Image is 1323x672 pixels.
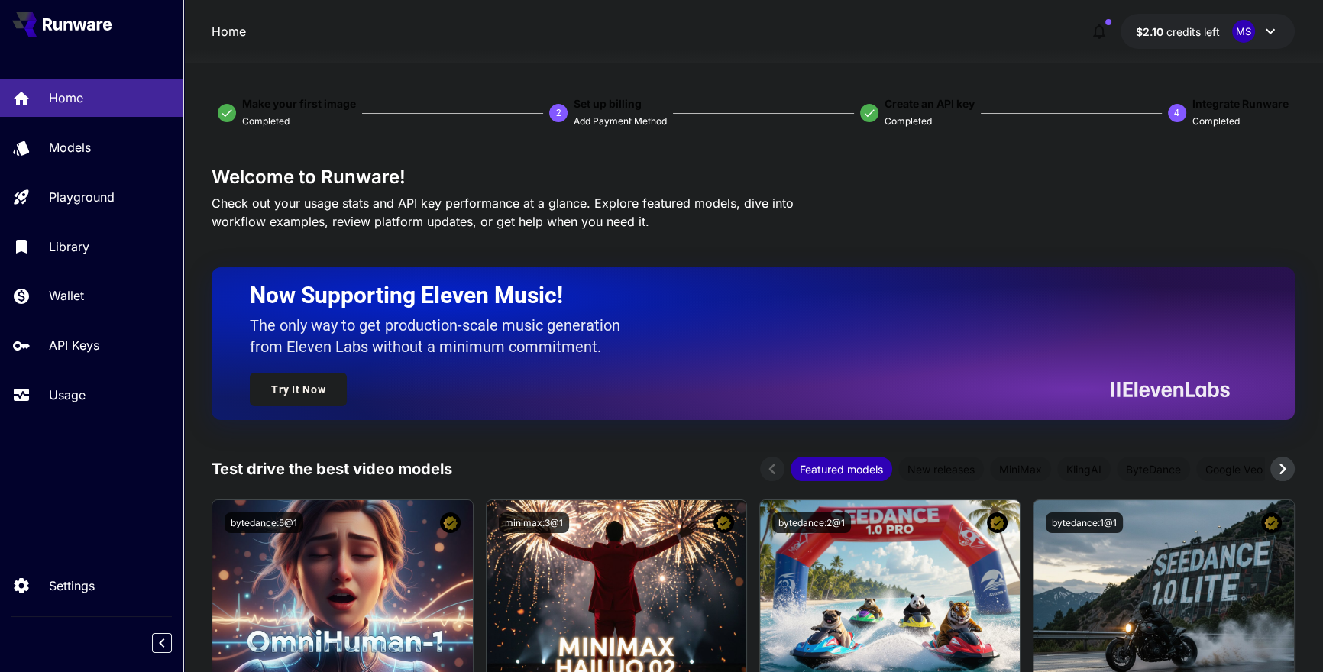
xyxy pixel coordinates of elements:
[49,577,95,595] p: Settings
[987,512,1008,533] button: Certified Model – Vetted for best performance and includes a commercial license.
[1192,97,1289,110] span: Integrate Runware
[1192,115,1240,129] p: Completed
[49,237,89,256] p: Library
[242,115,290,129] p: Completed
[212,166,1294,188] h3: Welcome to Runware!
[212,457,452,480] p: Test drive the best video models
[1046,512,1123,533] button: bytedance:1@1
[242,97,356,110] span: Make your first image
[1232,20,1255,43] div: MS
[885,115,932,129] p: Completed
[163,629,183,657] div: Collapse sidebar
[250,315,632,357] p: The only way to get production-scale music generation from Eleven Labs without a minimum commitment.
[212,195,794,229] span: Check out your usage stats and API key performance at a glance. Explore featured models, dive int...
[990,457,1051,481] div: MiniMax
[152,633,172,653] button: Collapse sidebar
[574,111,667,130] button: Add Payment Method
[1117,461,1190,477] span: ByteDance
[574,97,642,110] span: Set up billing
[791,457,892,481] div: Featured models
[499,512,569,533] button: minimax:3@1
[49,89,83,107] p: Home
[1121,14,1295,49] button: $2.10413MS
[898,461,984,477] span: New releases
[1261,512,1282,533] button: Certified Model – Vetted for best performance and includes a commercial license.
[1196,457,1272,481] div: Google Veo
[440,512,461,533] button: Certified Model – Vetted for best performance and includes a commercial license.
[898,457,984,481] div: New releases
[1136,24,1220,40] div: $2.10413
[885,111,932,130] button: Completed
[242,111,290,130] button: Completed
[1196,461,1272,477] span: Google Veo
[574,115,667,129] p: Add Payment Method
[1166,25,1220,38] span: credits left
[772,512,851,533] button: bytedance:2@1
[212,22,246,40] nav: breadcrumb
[556,106,561,120] p: 2
[713,512,734,533] button: Certified Model – Vetted for best performance and includes a commercial license.
[1057,461,1111,477] span: KlingAI
[49,286,84,305] p: Wallet
[1117,457,1190,481] div: ByteDance
[250,373,347,406] a: Try It Now
[1136,25,1166,38] span: $2.10
[225,512,303,533] button: bytedance:5@1
[49,386,86,404] p: Usage
[212,22,246,40] a: Home
[990,461,1051,477] span: MiniMax
[1192,111,1240,130] button: Completed
[791,461,892,477] span: Featured models
[49,138,91,157] p: Models
[1174,106,1179,120] p: 4
[49,336,99,354] p: API Keys
[1057,457,1111,481] div: KlingAI
[885,97,975,110] span: Create an API key
[49,188,115,206] p: Playground
[250,281,1218,310] h2: Now Supporting Eleven Music!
